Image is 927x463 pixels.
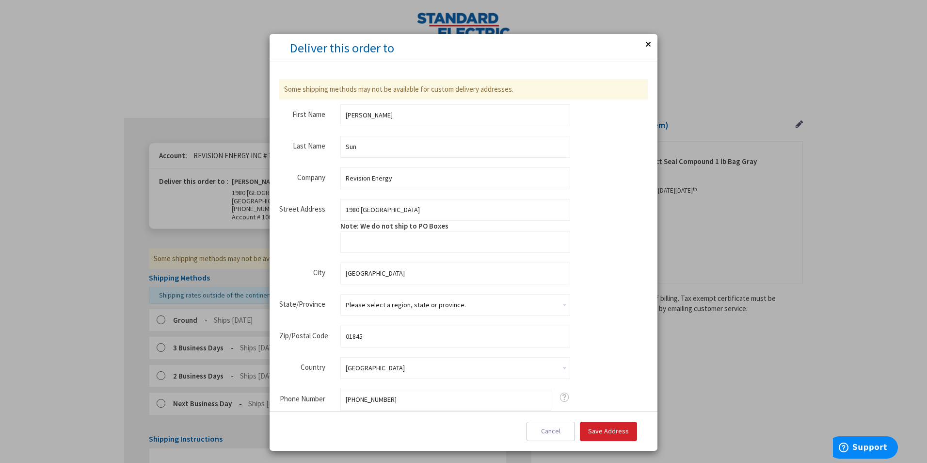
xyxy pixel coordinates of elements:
[833,436,898,461] iframe: Opens a widget where you can find more information
[541,427,560,435] span: Cancel
[293,141,325,150] span: Last Name
[290,39,637,62] h1: Deliver this order to
[580,422,637,441] button: Save Address
[297,173,325,182] span: Company
[279,204,325,214] span: Street Address
[340,221,448,231] span: Note: We do not ship to PO Boxes
[280,394,325,403] span: Phone Number
[527,422,575,441] button: Cancel
[313,268,325,277] span: City
[301,363,325,372] span: Country
[292,110,325,119] span: First Name
[279,79,648,99] div: Some shipping methods may not be available for custom delivery addresses.
[279,299,325,309] span: State/Province
[588,427,629,435] span: Save Address
[279,331,328,340] span: Zip/Postal Code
